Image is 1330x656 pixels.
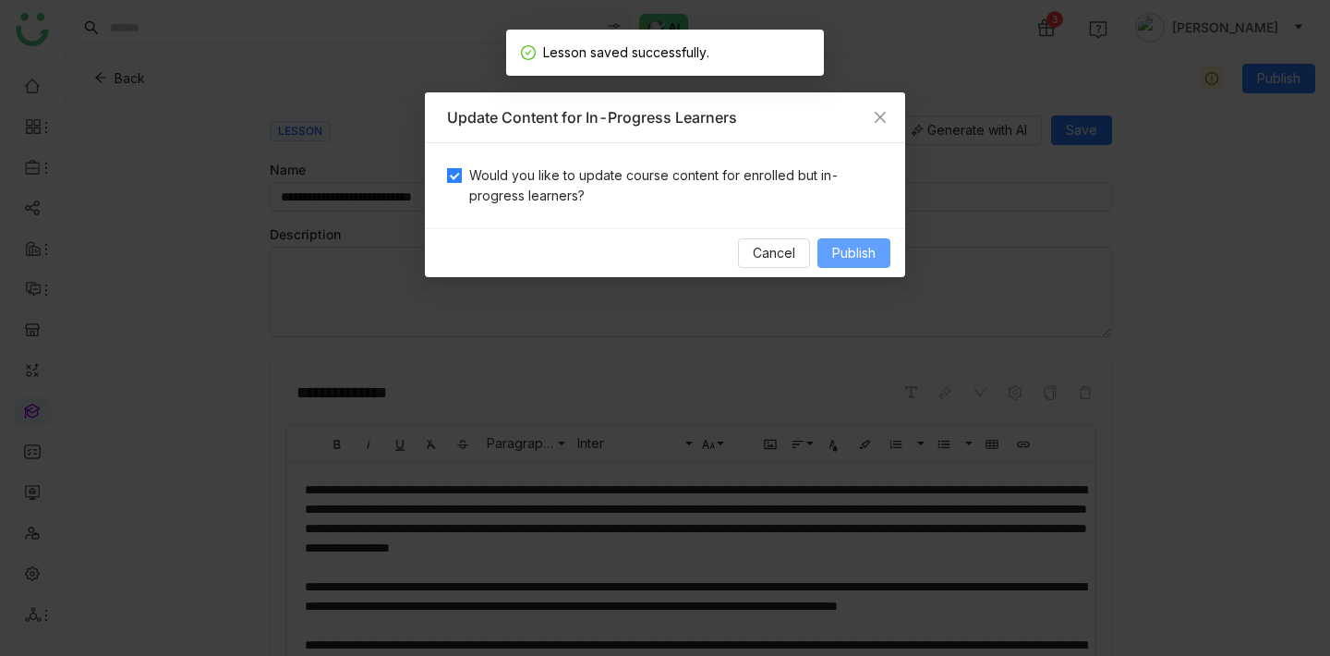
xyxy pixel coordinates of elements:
[855,92,905,142] button: Close
[832,243,876,263] span: Publish
[447,107,883,128] div: Update Content for In-Progress Learners
[817,238,890,268] button: Publish
[753,243,795,263] span: Cancel
[462,165,883,206] span: Would you like to update course content for enrolled but in-progress learners?
[738,238,810,268] button: Cancel
[543,44,709,60] span: Lesson saved successfully.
